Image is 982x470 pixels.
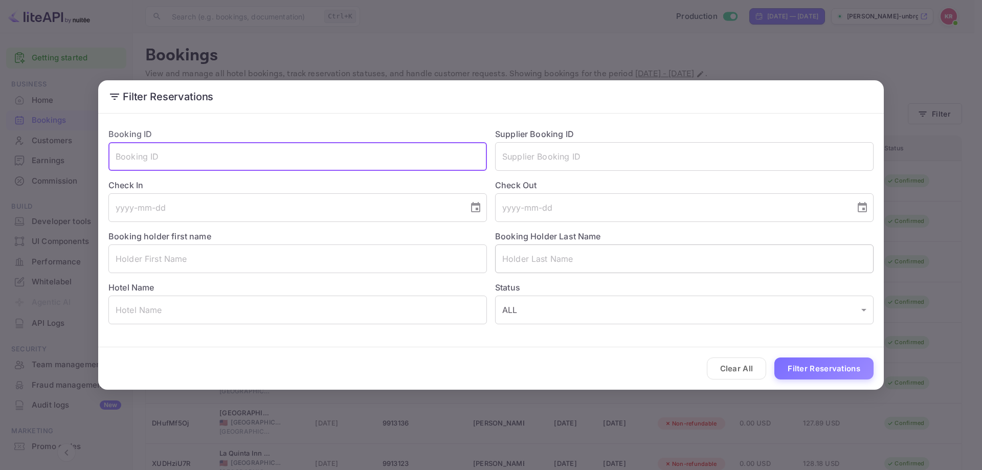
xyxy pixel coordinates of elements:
input: yyyy-mm-dd [495,193,848,222]
label: Supplier Booking ID [495,129,574,139]
input: yyyy-mm-dd [108,193,461,222]
button: Clear All [707,357,767,379]
label: Check In [108,179,487,191]
h2: Filter Reservations [98,80,884,113]
input: Holder First Name [108,244,487,273]
label: Booking ID [108,129,152,139]
label: Status [495,281,874,294]
input: Supplier Booking ID [495,142,874,171]
input: Booking ID [108,142,487,171]
input: Holder Last Name [495,244,874,273]
button: Filter Reservations [774,357,874,379]
label: Booking holder first name [108,231,211,241]
label: Hotel Name [108,282,154,293]
button: Choose date [852,197,873,218]
input: Hotel Name [108,296,487,324]
label: Check Out [495,179,874,191]
div: ALL [495,296,874,324]
button: Choose date [465,197,486,218]
label: Booking Holder Last Name [495,231,601,241]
